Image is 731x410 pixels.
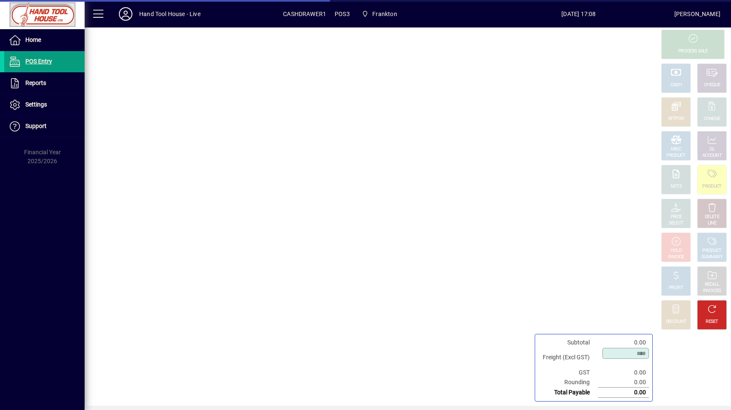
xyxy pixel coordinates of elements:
[4,30,85,51] a: Home
[671,248,682,254] div: HOLD
[709,146,715,153] div: GL
[598,388,649,398] td: 0.00
[671,146,681,153] div: MISC
[139,7,201,21] div: Hand Tool House - Live
[668,254,684,260] div: INVOICE
[358,6,401,22] span: Frankton
[539,368,598,377] td: GST
[703,288,721,294] div: INVOICES
[708,220,716,227] div: LINE
[671,183,682,190] div: NOTE
[671,214,682,220] div: PRICE
[25,123,47,129] span: Support
[666,319,686,325] div: DISCOUNT
[671,82,682,88] div: CASH
[702,248,721,254] div: PRODUCT
[112,6,139,22] button: Profile
[539,338,598,347] td: Subtotal
[335,7,350,21] span: POS3
[4,94,85,115] a: Settings
[702,183,721,190] div: PRODUCT
[669,220,684,227] div: SELECT
[704,82,720,88] div: CHEQUE
[539,388,598,398] td: Total Payable
[668,116,684,122] div: EFTPOS
[25,36,41,43] span: Home
[674,7,720,21] div: [PERSON_NAME]
[25,79,46,86] span: Reports
[25,58,52,65] span: POS Entry
[666,153,685,159] div: PRODUCT
[283,7,326,21] span: CASHDRAWER1
[705,282,720,288] div: RECALL
[372,7,397,21] span: Frankton
[678,48,708,55] div: PROCESS SALE
[4,116,85,137] a: Support
[4,73,85,94] a: Reports
[701,254,723,260] div: SUMMARY
[669,285,683,291] div: PROFIT
[598,338,649,347] td: 0.00
[702,153,722,159] div: ACCOUNT
[704,116,720,122] div: CHARGE
[598,377,649,388] td: 0.00
[706,319,718,325] div: RESET
[705,214,719,220] div: DELETE
[483,7,674,21] span: [DATE] 17:08
[25,101,47,108] span: Settings
[539,347,598,368] td: Freight (Excl GST)
[598,368,649,377] td: 0.00
[539,377,598,388] td: Rounding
